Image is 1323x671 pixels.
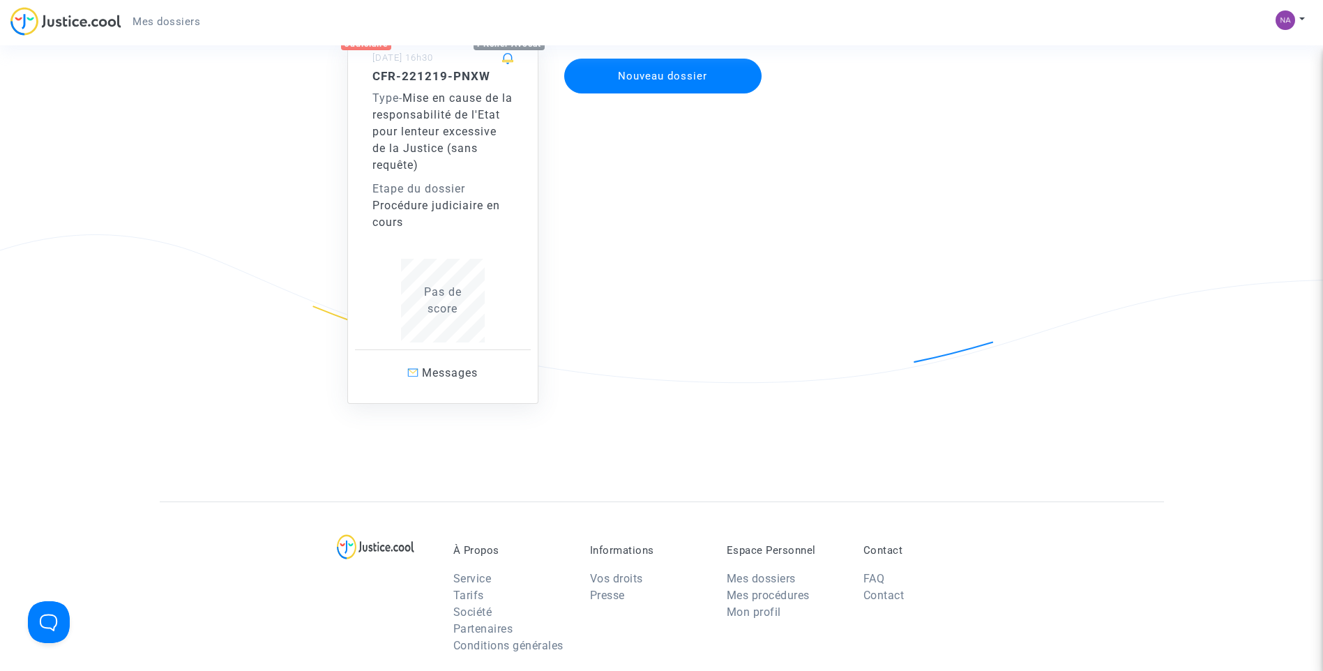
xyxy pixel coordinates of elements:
[863,572,885,585] a: FAQ
[337,534,414,559] img: logo-lg.svg
[727,572,796,585] a: Mes dossiers
[863,589,905,602] a: Contact
[453,589,484,602] a: Tarifs
[590,572,643,585] a: Vos droits
[355,349,531,396] a: Messages
[121,11,211,32] a: Mes dossiers
[863,544,979,557] p: Contact
[372,52,433,63] small: [DATE] 16h30
[422,366,478,379] span: Messages
[453,639,564,652] a: Conditions générales
[372,197,513,231] div: Procédure judiciaire en cours
[453,544,569,557] p: À Propos
[28,601,70,643] iframe: Help Scout Beacon - Open
[563,50,764,63] a: Nouveau dossier
[727,605,781,619] a: Mon profil
[372,91,402,105] span: -
[424,285,462,315] span: Pas de score
[453,572,492,585] a: Service
[727,589,810,602] a: Mes procédures
[372,69,513,83] h5: CFR-221219-PNXW
[590,589,625,602] a: Presse
[372,181,513,197] div: Etape du dossier
[1276,10,1295,30] img: 5ceadcae7f8e9692d1184c7f1fb261bd
[453,605,492,619] a: Société
[133,15,200,28] span: Mes dossiers
[590,544,706,557] p: Informations
[333,13,552,404] a: JudiciairePitcher Avocat[DATE] 16h30CFR-221219-PNXWType-Mise en cause de la responsabilité de l'E...
[10,7,121,36] img: jc-logo.svg
[727,544,842,557] p: Espace Personnel
[372,91,513,172] span: Mise en cause de la responsabilité de l'Etat pour lenteur excessive de la Justice (sans requête)
[372,91,399,105] span: Type
[453,622,513,635] a: Partenaires
[564,59,762,93] button: Nouveau dossier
